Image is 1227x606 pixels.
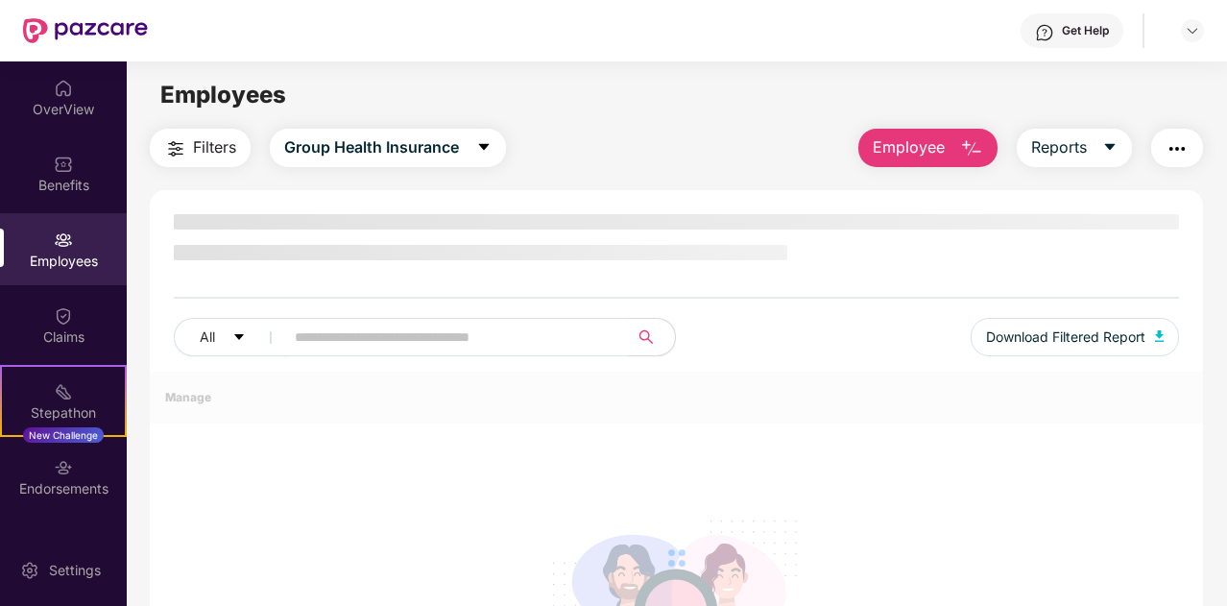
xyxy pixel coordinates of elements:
span: All [200,327,215,348]
img: svg+xml;base64,PHN2ZyB4bWxucz0iaHR0cDovL3d3dy53My5vcmcvMjAwMC9zdmciIHdpZHRoPSIyNCIgaGVpZ2h0PSIyNC... [1166,137,1189,160]
div: Get Help [1062,23,1109,38]
img: svg+xml;base64,PHN2ZyB4bWxucz0iaHR0cDovL3d3dy53My5vcmcvMjAwMC9zdmciIHdpZHRoPSIyMSIgaGVpZ2h0PSIyMC... [54,382,73,401]
span: Reports [1031,135,1087,159]
button: Download Filtered Report [971,318,1180,356]
span: Employee [873,135,945,159]
div: New Challenge [23,427,104,443]
button: search [628,318,676,356]
img: svg+xml;base64,PHN2ZyBpZD0iRW1wbG95ZWVzIiB4bWxucz0iaHR0cDovL3d3dy53My5vcmcvMjAwMC9zdmciIHdpZHRoPS... [54,230,73,250]
button: Filters [150,129,251,167]
button: Group Health Insurancecaret-down [270,129,506,167]
img: svg+xml;base64,PHN2ZyBpZD0iQmVuZWZpdHMiIHhtbG5zPSJodHRwOi8vd3d3LnczLm9yZy8yMDAwL3N2ZyIgd2lkdGg9Ij... [54,155,73,174]
img: svg+xml;base64,PHN2ZyBpZD0iQ2xhaW0iIHhtbG5zPSJodHRwOi8vd3d3LnczLm9yZy8yMDAwL3N2ZyIgd2lkdGg9IjIwIi... [54,306,73,326]
button: Allcaret-down [174,318,291,356]
img: New Pazcare Logo [23,18,148,43]
img: svg+xml;base64,PHN2ZyBpZD0iU2V0dGluZy0yMHgyMCIgeG1sbnM9Imh0dHA6Ly93d3cudzMub3JnLzIwMDAvc3ZnIiB3aW... [20,561,39,580]
div: Stepathon [2,403,125,423]
span: search [628,329,665,345]
img: svg+xml;base64,PHN2ZyBpZD0iSG9tZSIgeG1sbnM9Imh0dHA6Ly93d3cudzMub3JnLzIwMDAvc3ZnIiB3aWR0aD0iMjAiIG... [54,79,73,98]
button: Reportscaret-down [1017,129,1132,167]
img: svg+xml;base64,PHN2ZyBpZD0iRHJvcGRvd24tMzJ4MzIiIHhtbG5zPSJodHRwOi8vd3d3LnczLm9yZy8yMDAwL3N2ZyIgd2... [1185,23,1200,38]
span: Filters [193,135,236,159]
span: caret-down [232,330,246,346]
span: Download Filtered Report [986,327,1145,348]
img: svg+xml;base64,PHN2ZyB4bWxucz0iaHR0cDovL3d3dy53My5vcmcvMjAwMC9zdmciIHdpZHRoPSIyNCIgaGVpZ2h0PSIyNC... [164,137,187,160]
img: svg+xml;base64,PHN2ZyB4bWxucz0iaHR0cDovL3d3dy53My5vcmcvMjAwMC9zdmciIHhtbG5zOnhsaW5rPSJodHRwOi8vd3... [1155,330,1165,342]
span: caret-down [1102,139,1118,157]
button: Employee [858,129,998,167]
span: Employees [160,81,286,109]
div: Settings [43,561,107,580]
img: svg+xml;base64,PHN2ZyBpZD0iRW5kb3JzZW1lbnRzIiB4bWxucz0iaHR0cDovL3d3dy53My5vcmcvMjAwMC9zdmciIHdpZH... [54,458,73,477]
span: caret-down [476,139,492,157]
span: Group Health Insurance [284,135,459,159]
img: svg+xml;base64,PHN2ZyBpZD0iSGVscC0zMngzMiIgeG1sbnM9Imh0dHA6Ly93d3cudzMub3JnLzIwMDAvc3ZnIiB3aWR0aD... [1035,23,1054,42]
img: svg+xml;base64,PHN2ZyB4bWxucz0iaHR0cDovL3d3dy53My5vcmcvMjAwMC9zdmciIHhtbG5zOnhsaW5rPSJodHRwOi8vd3... [960,137,983,160]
